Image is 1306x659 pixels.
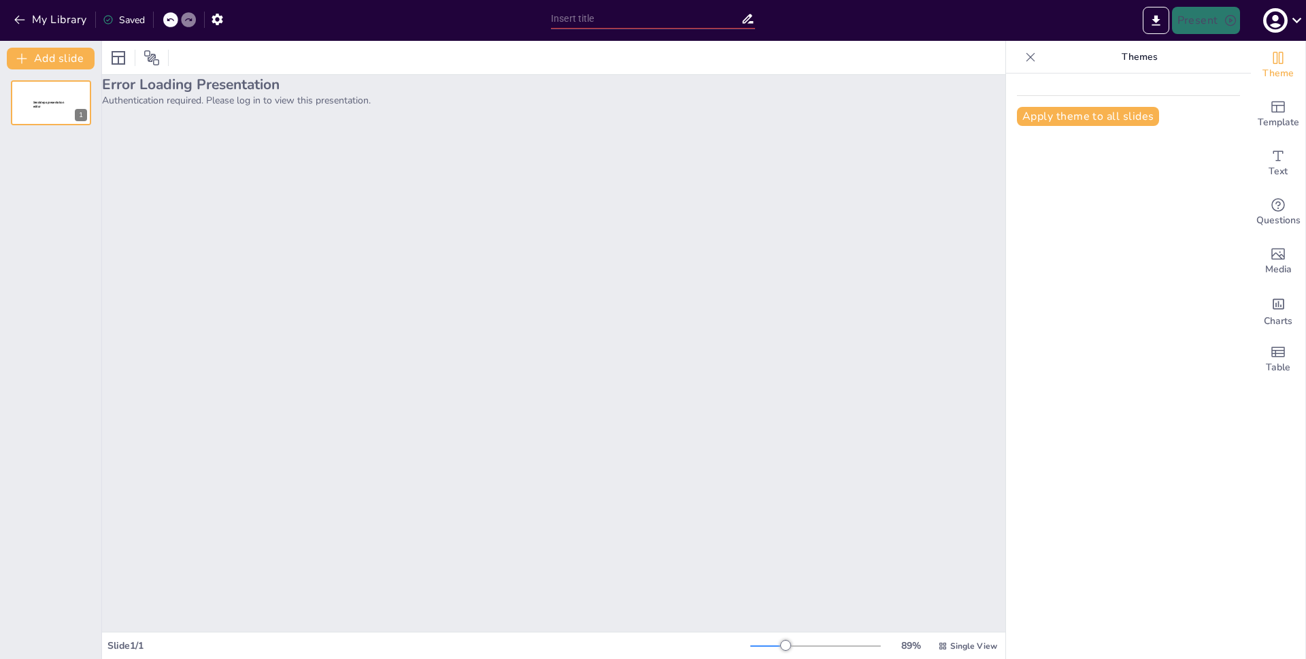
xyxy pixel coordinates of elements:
div: 1 [75,109,87,121]
span: Charts [1264,314,1292,329]
span: Table [1266,360,1290,375]
button: Present [1172,7,1240,34]
span: Media [1265,262,1292,277]
div: Add a table [1251,335,1305,384]
button: Apply theme to all slides [1017,107,1159,126]
button: My Library [10,9,93,31]
div: Add ready made slides [1251,90,1305,139]
p: Authentication required. Please log in to view this presentation. [102,94,1005,107]
input: Insert title [551,9,741,29]
span: Template [1258,115,1299,130]
span: Questions [1256,213,1301,228]
span: Position [144,50,160,66]
div: Saved [103,14,145,27]
div: Add charts and graphs [1251,286,1305,335]
p: Themes [1041,41,1237,74]
span: Theme [1262,66,1294,81]
div: Change the overall theme [1251,41,1305,90]
span: Single View [950,641,997,652]
div: Add text boxes [1251,139,1305,188]
div: Get real-time input from your audience [1251,188,1305,237]
div: 89 % [894,639,927,652]
button: Export to PowerPoint [1143,7,1169,34]
span: Sendsteps presentation editor [33,101,64,108]
div: Layout [107,47,129,69]
button: Add slide [7,48,95,69]
span: Text [1269,164,1288,179]
div: Sendsteps presentation editor1 [11,80,91,125]
h2: Error Loading Presentation [102,75,1005,94]
div: Slide 1 / 1 [107,639,750,652]
div: Add images, graphics, shapes or video [1251,237,1305,286]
